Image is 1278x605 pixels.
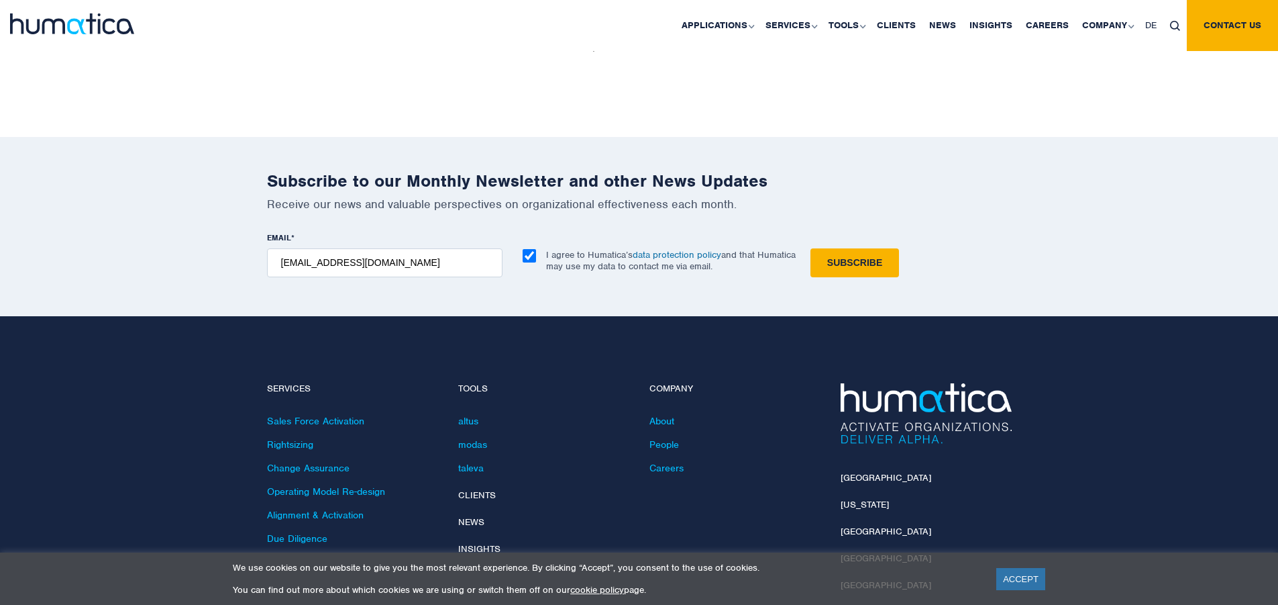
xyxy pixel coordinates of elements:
[267,485,385,498] a: Operating Model Re-design
[546,249,796,272] p: I agree to Humatica’s and that Humatica may use my data to contact me via email.
[649,462,684,474] a: Careers
[649,438,679,451] a: People
[267,171,1012,191] h2: Subscribe to our Monthly Newsletter and other News Updates
[570,584,624,596] a: cookie policy
[841,383,1012,444] img: Humatica
[649,383,820,395] h4: Company
[267,232,291,243] span: EMAIL
[233,562,979,573] p: We use cookies on our website to give you the most relevant experience. By clicking “Accept”, you...
[267,415,364,427] a: Sales Force Activation
[458,490,496,501] a: Clients
[1170,21,1180,31] img: search_icon
[458,516,484,528] a: News
[10,13,134,34] img: logo
[458,383,629,395] h4: Tools
[458,543,500,555] a: Insights
[458,462,484,474] a: taleva
[649,415,674,427] a: About
[841,472,931,483] a: [GEOGRAPHIC_DATA]
[458,415,478,427] a: altus
[841,526,931,537] a: [GEOGRAPHIC_DATA]
[267,509,364,521] a: Alignment & Activation
[810,248,899,277] input: Subscribe
[1145,19,1157,31] span: DE
[267,197,1012,212] p: Receive our news and valuable perspectives on organizational effectiveness each month.
[267,438,313,451] a: Rightsizing
[267,248,502,277] input: name@company.com
[458,438,487,451] a: modas
[267,462,350,474] a: Change Assurance
[841,499,889,510] a: [US_STATE]
[233,584,979,596] p: You can find out more about which cookies we are using or switch them off on our page.
[267,383,438,395] h4: Services
[267,532,327,545] a: Due Diligence
[523,249,536,263] input: I agree to Humatica’sdata protection policyand that Humatica may use my data to contact me via em...
[633,249,721,261] a: data protection policy
[996,568,1045,590] a: ACCEPT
